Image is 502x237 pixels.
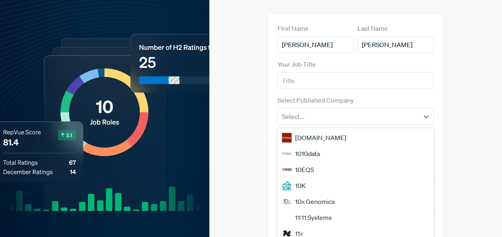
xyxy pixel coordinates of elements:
input: Title [277,72,434,89]
img: 10K [282,181,292,190]
div: 10x Genomics [277,194,434,209]
img: 10x Genomics [282,197,292,206]
div: 11:11 Systems [277,209,434,225]
div: 10EQS [277,162,434,178]
div: 10K [277,178,434,194]
input: Last Name [357,36,434,53]
div: [DOMAIN_NAME] [277,130,434,146]
label: Your Job Title [277,59,315,69]
label: First Name [277,24,308,33]
img: 11:11 Systems [282,213,292,222]
label: Select Published Company [277,95,353,105]
img: 1000Bulbs.com [282,133,292,142]
label: Last Name [357,24,387,33]
input: First Name [277,36,354,53]
img: 1010data [282,149,292,158]
div: 1010data [277,146,434,162]
img: 10EQS [282,165,292,174]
